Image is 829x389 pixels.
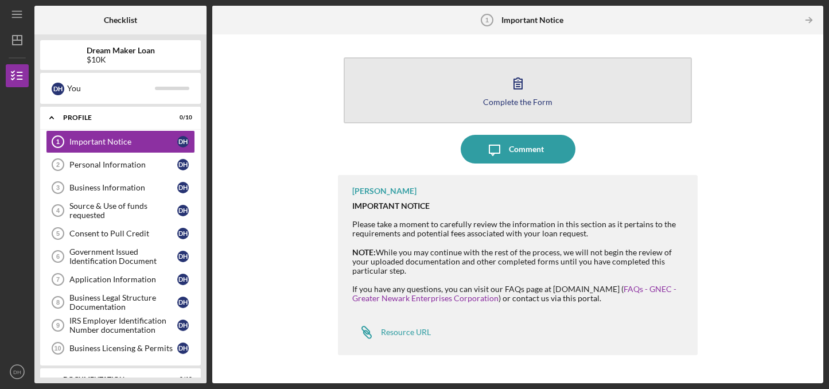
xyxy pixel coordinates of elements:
[104,15,137,25] b: Checklist
[177,251,189,262] div: D H
[177,136,189,147] div: D H
[56,184,60,191] tspan: 3
[177,205,189,216] div: D H
[461,135,575,164] button: Comment
[381,328,431,337] div: Resource URL
[177,274,189,285] div: D H
[69,183,177,192] div: Business Information
[352,321,431,344] a: Resource URL
[177,228,189,239] div: D H
[63,376,164,383] div: Documentation
[56,138,60,145] tspan: 1
[501,15,563,25] b: Important Notice
[69,293,177,312] div: Business Legal Structure Documentation
[56,207,60,214] tspan: 4
[56,230,60,237] tspan: 5
[6,360,29,383] button: DH
[67,79,155,98] div: You
[54,345,61,352] tspan: 10
[485,17,488,24] tspan: 1
[52,83,64,95] div: D H
[56,322,60,329] tspan: 9
[46,199,195,222] a: 4Source & Use of funds requestedDH
[509,135,544,164] div: Comment
[177,159,189,170] div: D H
[352,248,686,313] div: While you may continue with the rest of the process, we will not begin the review of your uploade...
[56,276,60,283] tspan: 7
[56,253,60,260] tspan: 6
[46,153,195,176] a: 2Personal InformationDH
[69,160,177,169] div: Personal Information
[177,343,189,354] div: D H
[56,161,60,168] tspan: 2
[87,55,155,64] div: $10K
[13,369,21,375] text: DH
[177,297,189,308] div: D H
[483,98,552,106] div: Complete the Form
[87,46,155,55] b: Dream Maker Loan
[172,376,192,383] div: 0 / 10
[69,137,177,146] div: Important Notice
[177,182,189,193] div: D H
[69,229,177,238] div: Consent to Pull Credit
[69,247,177,266] div: Government Issued Identification Document
[46,222,195,245] a: 5Consent to Pull CreditDH
[352,201,686,238] div: Please take a moment to carefully review the information in this section as it pertains to the re...
[177,320,189,331] div: D H
[69,316,177,334] div: IRS Employer Identification Number documentation
[46,291,195,314] a: 8Business Legal Structure DocumentationDH
[352,247,376,257] strong: NOTE:
[56,299,60,306] tspan: 8
[69,201,177,220] div: Source & Use of funds requested
[352,186,417,196] div: [PERSON_NAME]
[63,114,164,121] div: Profile
[352,201,430,211] strong: IMPORTANT NOTICE
[172,114,192,121] div: 0 / 10
[46,337,195,360] a: 10Business Licensing & PermitsDH
[46,314,195,337] a: 9IRS Employer Identification Number documentationDH
[46,268,195,291] a: 7Application InformationDH
[344,57,692,123] button: Complete the Form
[69,275,177,284] div: Application Information
[46,130,195,153] a: 1Important NoticeDH
[352,284,676,303] a: FAQs - GNEC - Greater Newark Enterprises Corporation
[46,176,195,199] a: 3Business InformationDH
[46,245,195,268] a: 6Government Issued Identification DocumentDH
[69,344,177,353] div: Business Licensing & Permits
